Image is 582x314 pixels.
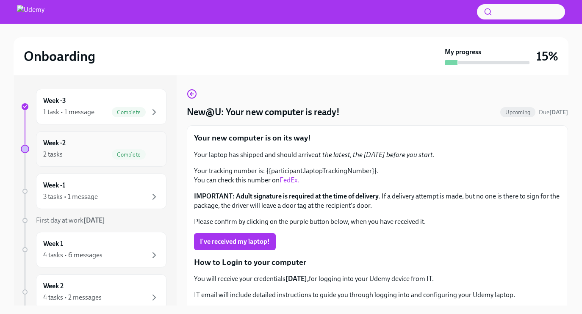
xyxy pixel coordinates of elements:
[21,131,166,167] a: Week -22 tasksComplete
[43,239,63,248] h6: Week 1
[194,217,561,226] p: Please confirm by clicking on the purple button below, when you have received it.
[194,192,561,210] p: . If a delivery attempt is made, but no one is there to sign for the package, the driver will lea...
[285,275,309,283] strong: [DATE],
[21,89,166,124] a: Week -31 task • 1 messageComplete
[43,138,66,148] h6: Week -2
[21,174,166,209] a: Week -13 tasks • 1 message
[112,151,146,158] span: Complete
[43,192,98,201] div: 3 tasks • 1 message
[315,151,433,159] em: at the latest, the [DATE] before you start
[500,109,535,116] span: Upcoming
[43,96,66,105] h6: Week -3
[194,150,561,160] p: Your laptop has shipped and should arrive .
[194,132,561,143] p: Your new computer is on its way!
[536,49,558,64] h3: 15%
[200,237,270,246] span: I've received my laptop!
[43,150,63,159] div: 2 tasks
[194,192,379,200] strong: IMPORTANT: Adult signature is required at the time of delivery
[194,290,561,300] p: IT email will include detailed instructions to guide you through logging into and configuring you...
[539,108,568,116] span: October 4th, 2025 14:00
[43,181,65,190] h6: Week -1
[112,109,146,116] span: Complete
[83,216,105,224] strong: [DATE]
[194,274,561,284] p: You will receive your credentials for logging into your Udemy device from IT.
[36,216,105,224] span: First day at work
[187,106,340,118] h4: New@U: Your new computer is ready!
[43,251,103,260] div: 4 tasks • 6 messages
[280,176,299,184] a: FedEx.
[445,47,481,57] strong: My progress
[21,232,166,267] a: Week 14 tasks • 6 messages
[539,109,568,116] span: Due
[194,257,561,268] p: How to Login to your computer
[24,48,95,65] h2: Onboarding
[194,233,276,250] button: I've received my laptop!
[194,166,561,185] p: Your tracking number is: {{participant.laptopTrackingNumber}}. You can check this number on
[43,281,64,291] h6: Week 2
[549,109,568,116] strong: [DATE]
[21,216,166,225] a: First day at work[DATE]
[43,107,94,117] div: 1 task • 1 message
[43,293,102,302] div: 4 tasks • 2 messages
[21,274,166,310] a: Week 24 tasks • 2 messages
[17,5,44,19] img: Udemy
